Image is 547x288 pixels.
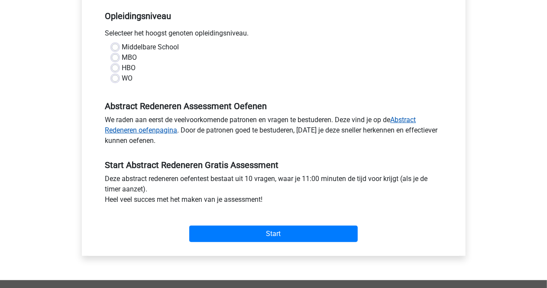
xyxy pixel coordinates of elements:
[122,73,133,84] label: WO
[105,101,442,111] h5: Abstract Redeneren Assessment Oefenen
[105,7,442,25] h5: Opleidingsniveau
[189,226,358,242] input: Start
[122,63,136,73] label: HBO
[105,160,442,170] h5: Start Abstract Redeneren Gratis Assessment
[99,115,449,149] div: We raden aan eerst de veelvoorkomende patronen en vragen te bestuderen. Deze vind je op de . Door...
[122,52,137,63] label: MBO
[99,28,449,42] div: Selecteer het hoogst genoten opleidingsniveau.
[99,174,449,208] div: Deze abstract redeneren oefentest bestaat uit 10 vragen, waar je 11:00 minuten de tijd voor krijg...
[122,42,179,52] label: Middelbare School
